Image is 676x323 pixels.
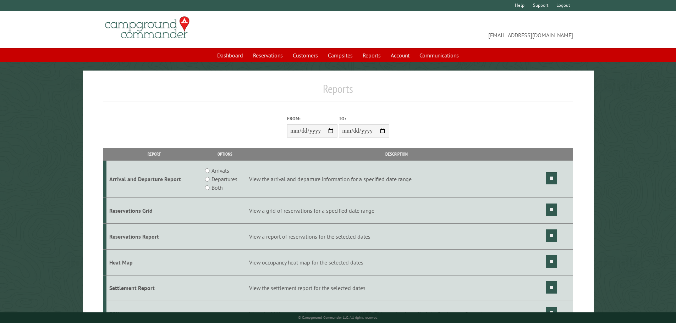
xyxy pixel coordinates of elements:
[202,148,248,160] th: Options
[415,49,463,62] a: Communications
[106,223,202,249] td: Reservations Report
[324,49,357,62] a: Campsites
[106,275,202,301] td: Settlement Report
[213,49,247,62] a: Dashboard
[248,275,545,301] td: View the settlement report for the selected dates
[248,223,545,249] td: View a report of reservations for the selected dates
[103,14,192,41] img: Campground Commander
[106,198,202,224] td: Reservations Grid
[106,161,202,198] td: Arrival and Departure Report
[106,249,202,275] td: Heat Map
[103,82,573,101] h1: Reports
[386,49,414,62] a: Account
[211,183,222,192] label: Both
[249,49,287,62] a: Reservations
[248,148,545,160] th: Description
[287,115,337,122] label: From:
[248,161,545,198] td: View the arrival and departure information for a specified date range
[298,315,378,320] small: © Campground Commander LLC. All rights reserved.
[106,148,202,160] th: Report
[288,49,322,62] a: Customers
[211,166,229,175] label: Arrivals
[338,20,573,39] span: [EMAIL_ADDRESS][DOMAIN_NAME]
[358,49,385,62] a: Reports
[248,249,545,275] td: View occupancy heat map for the selected dates
[339,115,389,122] label: To:
[248,198,545,224] td: View a grid of reservations for a specified date range
[211,175,237,183] label: Departures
